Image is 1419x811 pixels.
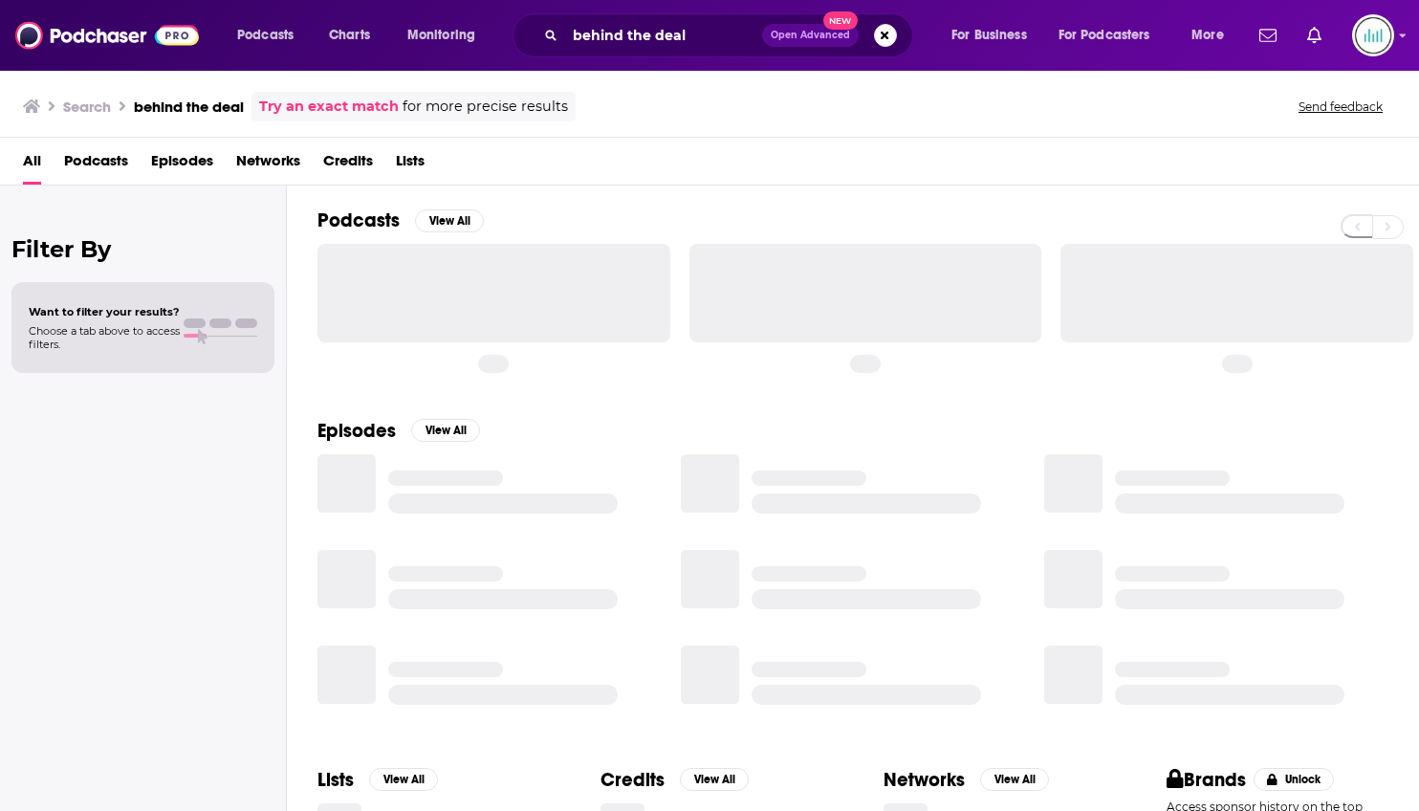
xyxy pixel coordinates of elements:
span: for more precise results [403,96,568,118]
h2: Lists [317,768,354,792]
a: PodcastsView All [317,208,484,232]
span: More [1191,22,1224,49]
button: open menu [394,20,500,51]
a: Podcasts [64,145,128,185]
a: Networks [236,145,300,185]
button: Send feedback [1293,99,1388,115]
img: User Profile [1352,14,1394,56]
h2: Networks [884,768,965,792]
span: Charts [329,22,370,49]
h3: behind the deal [134,98,244,116]
a: Lists [396,145,425,185]
a: Show notifications dropdown [1299,19,1329,52]
h2: Episodes [317,419,396,443]
span: Want to filter your results? [29,305,180,318]
h3: Search [63,98,111,116]
a: Try an exact match [259,96,399,118]
button: open menu [1046,20,1178,51]
a: EpisodesView All [317,419,480,443]
button: View All [680,768,749,791]
h2: Credits [600,768,665,792]
button: View All [411,419,480,442]
button: View All [415,209,484,232]
a: NetworksView All [884,768,1049,792]
span: Open Advanced [771,31,850,40]
h2: Filter By [11,235,274,263]
div: Search podcasts, credits, & more... [531,13,931,57]
button: Unlock [1254,768,1335,791]
button: open menu [938,20,1051,51]
button: open menu [224,20,318,51]
button: Open AdvancedNew [762,24,859,47]
button: View All [369,768,438,791]
span: For Business [951,22,1027,49]
span: Podcasts [237,22,294,49]
input: Search podcasts, credits, & more... [565,20,762,51]
button: View All [980,768,1049,791]
a: ListsView All [317,768,438,792]
span: Choose a tab above to access filters. [29,324,180,351]
a: CreditsView All [600,768,749,792]
button: Show profile menu [1352,14,1394,56]
h2: Brands [1167,768,1246,792]
span: For Podcasters [1059,22,1150,49]
h2: Podcasts [317,208,400,232]
span: Logged in as podglomerate [1352,14,1394,56]
a: Show notifications dropdown [1252,19,1284,52]
a: Charts [317,20,382,51]
a: Credits [323,145,373,185]
span: New [823,11,858,30]
img: Podchaser - Follow, Share and Rate Podcasts [15,17,199,54]
span: Monitoring [407,22,475,49]
button: open menu [1178,20,1248,51]
a: Episodes [151,145,213,185]
a: All [23,145,41,185]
